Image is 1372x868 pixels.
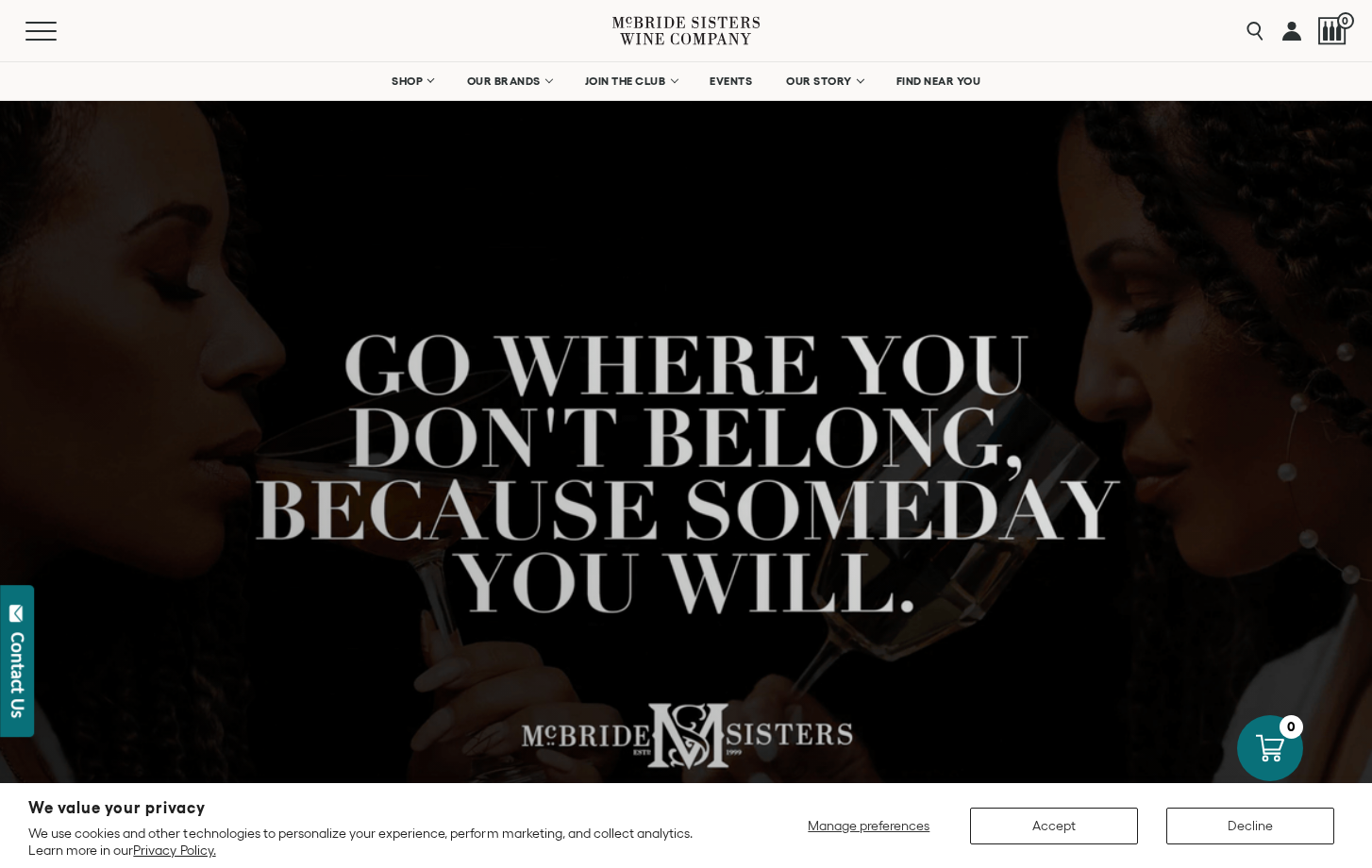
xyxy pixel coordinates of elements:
[808,818,929,833] span: Manage preferences
[884,62,994,100] a: FIND NEAR YOU
[786,75,852,88] span: OUR STORY
[392,75,424,88] span: SHOP
[796,808,942,844] button: Manage preferences
[970,808,1138,844] button: Accept
[896,75,981,88] span: FIND NEAR YOU
[710,75,752,88] span: EVENTS
[133,843,215,858] a: Privacy Policy.
[467,75,541,88] span: OUR BRANDS
[585,75,666,88] span: JOIN THE CLUB
[697,62,764,100] a: EVENTS
[573,62,689,100] a: JOIN THE CLUB
[8,632,27,718] div: Contact Us
[28,800,730,816] h2: We value your privacy
[379,62,445,100] a: SHOP
[1166,808,1334,844] button: Decline
[1280,715,1303,739] div: 0
[455,62,563,100] a: OUR BRANDS
[774,62,875,100] a: OUR STORY
[25,22,93,41] button: Mobile Menu Trigger
[1337,12,1354,29] span: 0
[28,825,730,859] p: We use cookies and other technologies to personalize your experience, perform marketing, and coll...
